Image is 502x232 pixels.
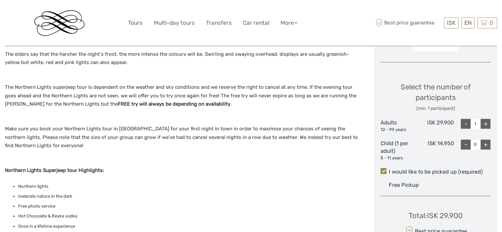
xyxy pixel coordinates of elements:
[18,183,360,190] li: Northern lights
[381,119,417,133] div: Adults
[409,211,463,221] div: Total : ISK 29,900
[461,119,471,129] div: -
[381,155,417,161] div: 5 - 11 years
[417,140,454,161] div: ISK 14,950
[34,10,84,36] img: Reykjavik Residence
[381,168,490,176] label: I would like to be picked up (required)
[18,203,360,210] li: Free photo service
[206,18,232,28] a: Transfers
[381,127,417,133] div: 12 - 99 years
[417,119,454,133] div: ISK 29,900
[5,125,360,158] p: Make sure you book your Northern Lights tour in [GEOGRAPHIC_DATA] for your first night in town in...
[18,193,360,200] li: Icelandic nature in the dark
[374,17,442,28] span: Best price guarantee
[481,140,490,149] div: +
[381,140,417,161] div: Child (1 per adult)
[389,182,419,188] span: Free Pickup
[18,223,360,230] li: Once in a lifetime experience
[154,18,195,28] a: Multi-day tours
[381,105,490,112] div: (min. 1 participant)
[461,140,471,149] div: -
[461,17,475,28] div: EN
[5,50,360,76] p: The elders say that the harsher the night‘s frost, the more intense the colours will be. Swirling...
[488,19,494,26] span: 0
[18,213,360,220] li: Hot Chocolate & Reyka vodka
[5,167,104,173] strong: Northern Lights Superjeep tour Highlights:
[76,10,84,18] button: Open LiveChat chat widget
[381,82,490,112] div: Select the number of participants
[9,12,75,17] p: We're away right now. Please check back later!
[481,119,490,129] div: +
[5,83,360,117] p: The Northern Lights superjeep tour is dependent on the weather and sky conditions and we reserve ...
[243,18,269,28] a: Car rental
[447,19,455,26] span: ISK
[118,101,230,107] strong: FREE try will always be depending on availability
[128,18,143,28] a: Tours
[281,18,298,28] a: More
